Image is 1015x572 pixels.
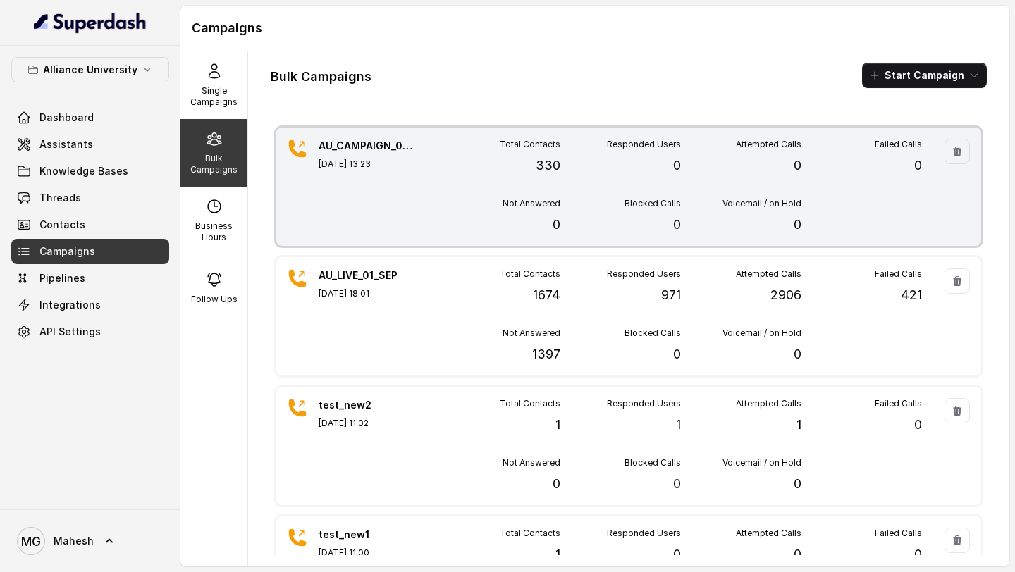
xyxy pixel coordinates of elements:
[555,545,560,564] p: 1
[736,528,801,539] p: Attempted Calls
[625,328,681,339] p: Blocked Calls
[186,85,242,108] p: Single Campaigns
[503,457,560,468] p: Not Answered
[794,344,801,364] p: 0
[319,398,417,412] p: test_new2
[862,63,987,88] button: Start Campaign
[533,285,560,305] p: 1674
[673,215,681,235] p: 0
[500,398,560,409] p: Total Contacts
[11,319,169,344] a: API Settings
[11,132,169,157] a: Assistants
[39,325,101,339] span: API Settings
[673,344,681,364] p: 0
[11,57,169,82] button: Alliance University
[39,298,101,312] span: Integrations
[500,139,560,150] p: Total Contacts
[319,268,417,282] p: AU_LIVE_01_SEP
[43,61,137,78] p: Alliance University
[536,156,560,175] p: 330
[673,545,681,564] p: 0
[39,111,94,125] span: Dashboard
[875,268,922,280] p: Failed Calls
[914,545,922,564] p: 0
[722,457,801,468] p: Voicemail / on Hold
[503,328,560,339] p: Not Answered
[11,105,169,130] a: Dashboard
[54,534,94,548] span: Mahesh
[625,198,681,209] p: Blocked Calls
[11,185,169,211] a: Threads
[11,266,169,291] a: Pipelines
[555,415,560,435] p: 1
[875,528,922,539] p: Failed Calls
[11,292,169,318] a: Integrations
[186,220,242,243] p: Business Hours
[736,398,801,409] p: Attempted Calls
[39,164,128,178] span: Knowledge Bases
[11,212,169,237] a: Contacts
[673,474,681,494] p: 0
[503,198,560,209] p: Not Answered
[553,215,560,235] p: 0
[39,218,85,232] span: Contacts
[532,344,560,364] p: 1397
[796,415,801,435] p: 1
[794,215,801,235] p: 0
[34,11,147,34] img: light.svg
[736,268,801,280] p: Attempted Calls
[607,528,681,539] p: Responded Users
[794,156,801,175] p: 0
[11,239,169,264] a: Campaigns
[500,268,560,280] p: Total Contacts
[500,528,560,539] p: Total Contacts
[319,288,417,299] p: [DATE] 18:01
[11,158,169,184] a: Knowledge Bases
[770,285,801,305] p: 2906
[186,153,242,175] p: Bulk Campaigns
[39,137,93,151] span: Assistants
[271,66,371,88] h1: Bulk Campaigns
[191,294,238,305] p: Follow Ups
[21,534,41,549] text: MG
[192,17,998,39] h1: Campaigns
[875,139,922,150] p: Failed Calls
[39,271,85,285] span: Pipelines
[676,415,681,435] p: 1
[914,415,922,435] p: 0
[794,545,801,564] p: 0
[901,285,922,305] p: 421
[673,156,681,175] p: 0
[11,521,169,561] a: Mahesh
[553,474,560,494] p: 0
[319,158,417,170] p: [DATE] 13:23
[39,244,95,259] span: Campaigns
[661,285,681,305] p: 971
[319,418,417,429] p: [DATE] 11:02
[722,198,801,209] p: Voicemail / on Hold
[914,156,922,175] p: 0
[607,398,681,409] p: Responded Users
[875,398,922,409] p: Failed Calls
[39,191,81,205] span: Threads
[319,528,417,542] p: test_new1
[722,328,801,339] p: Voicemail / on Hold
[794,474,801,494] p: 0
[625,457,681,468] p: Blocked Calls
[736,139,801,150] p: Attempted Calls
[607,268,681,280] p: Responded Users
[319,547,417,559] p: [DATE] 11:00
[607,139,681,150] p: Responded Users
[319,139,417,153] p: AU_CAMPAIGN_03_SEP_2025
